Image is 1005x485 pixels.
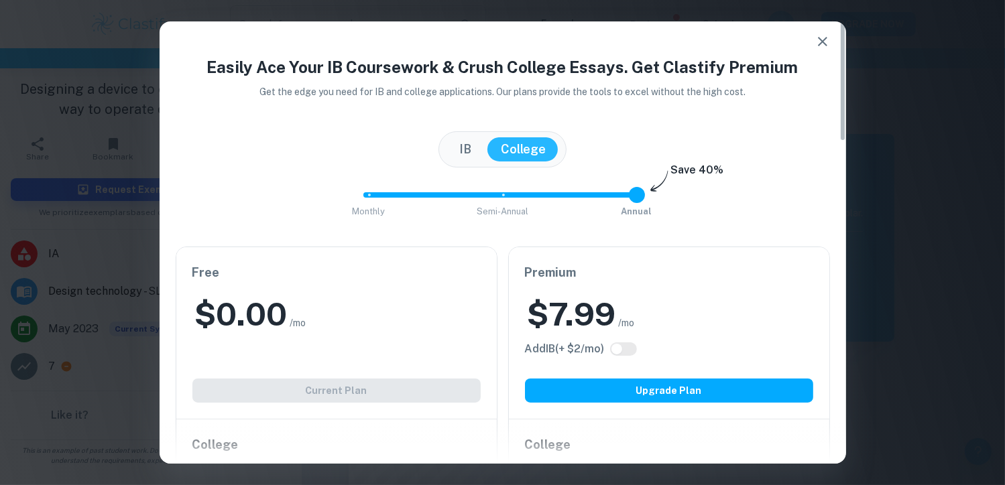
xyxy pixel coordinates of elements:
h6: Premium [525,263,813,282]
button: College [487,137,559,161]
span: Semi-Annual [477,206,528,216]
img: subscription-arrow.svg [650,170,668,193]
h2: $ 0.00 [195,293,288,336]
span: /mo [290,316,306,330]
span: Monthly [352,206,385,216]
h6: Save 40% [671,162,724,185]
span: /mo [619,316,635,330]
h2: $ 7.99 [528,293,616,336]
h4: Easily Ace Your IB Coursework & Crush College Essays. Get Clastify Premium [176,55,830,79]
span: Annual [622,206,652,216]
button: Upgrade Plan [525,378,813,403]
p: Get the edge you need for IB and college applications. Our plans provide the tools to excel witho... [241,84,764,99]
button: IB [446,137,485,161]
h6: Free [192,263,481,282]
h6: Click to see all the additional IB features. [525,341,605,357]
